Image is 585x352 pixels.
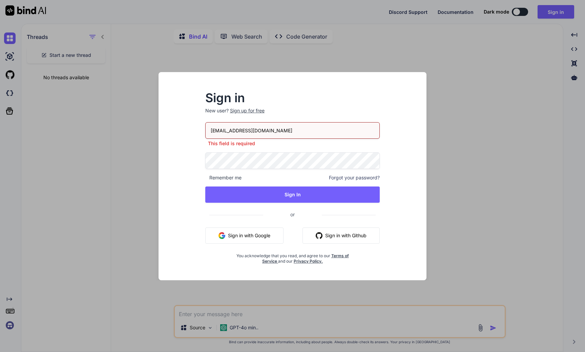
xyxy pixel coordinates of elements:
p: This field is required [205,140,380,147]
button: Sign In [205,186,380,203]
a: Privacy Policy. [294,259,323,264]
span: Forgot your password? [329,174,380,181]
img: google [218,232,225,239]
a: Terms of Service [262,253,349,264]
span: or [263,206,322,223]
h2: Sign in [205,92,380,103]
button: Sign in with Github [302,227,380,244]
img: github [316,232,322,239]
p: New user? [205,107,380,122]
input: Login or Email [205,122,380,139]
span: Remember me [205,174,242,181]
button: Sign in with Google [205,227,284,244]
div: Sign up for free [230,107,265,114]
div: You acknowledge that you read, and agree to our and our [234,249,351,264]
